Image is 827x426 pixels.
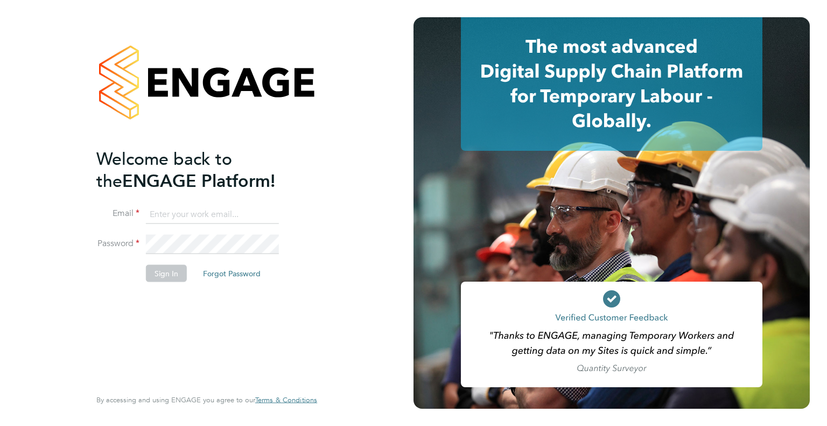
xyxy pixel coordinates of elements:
[255,395,317,404] span: Terms & Conditions
[96,148,306,192] h2: ENGAGE Platform!
[146,265,187,282] button: Sign In
[194,265,269,282] button: Forgot Password
[96,395,317,404] span: By accessing and using ENGAGE you agree to our
[96,148,232,191] span: Welcome back to the
[146,205,279,224] input: Enter your work email...
[96,208,139,219] label: Email
[96,238,139,249] label: Password
[255,396,317,404] a: Terms & Conditions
